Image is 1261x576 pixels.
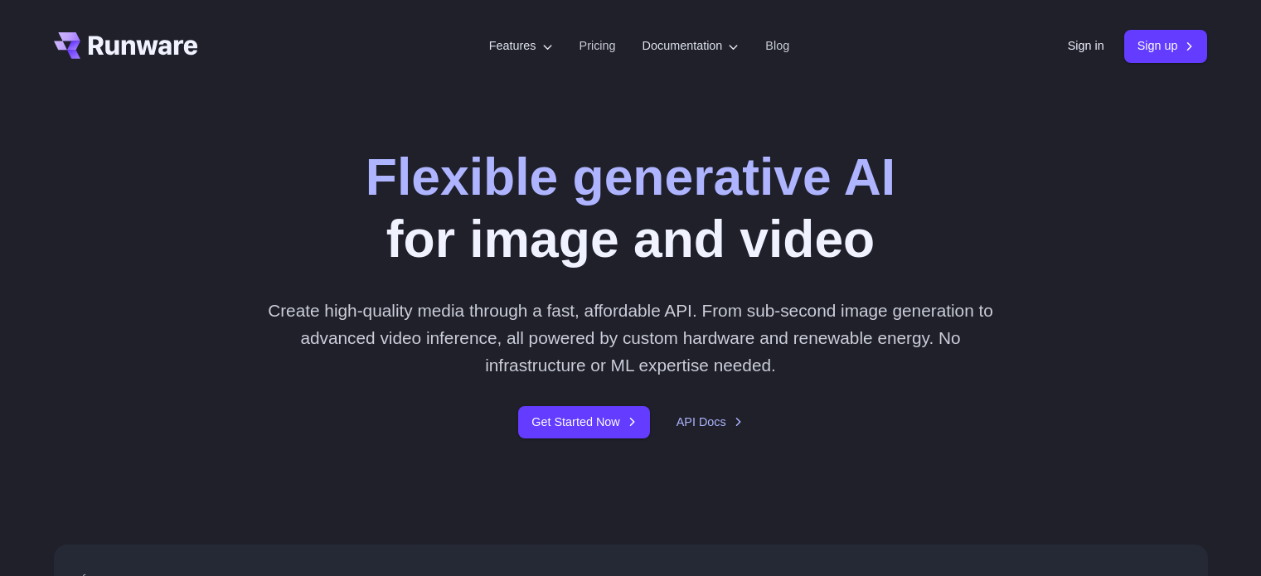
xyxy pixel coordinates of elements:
[580,36,616,56] a: Pricing
[366,146,895,270] h1: for image and video
[489,36,553,56] label: Features
[677,413,743,432] a: API Docs
[1124,30,1208,62] a: Sign up
[765,36,789,56] a: Blog
[518,406,649,438] a: Get Started Now
[261,297,1000,380] p: Create high-quality media through a fast, affordable API. From sub-second image generation to adv...
[366,148,895,206] strong: Flexible generative AI
[1068,36,1104,56] a: Sign in
[643,36,740,56] label: Documentation
[54,32,198,59] a: Go to /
